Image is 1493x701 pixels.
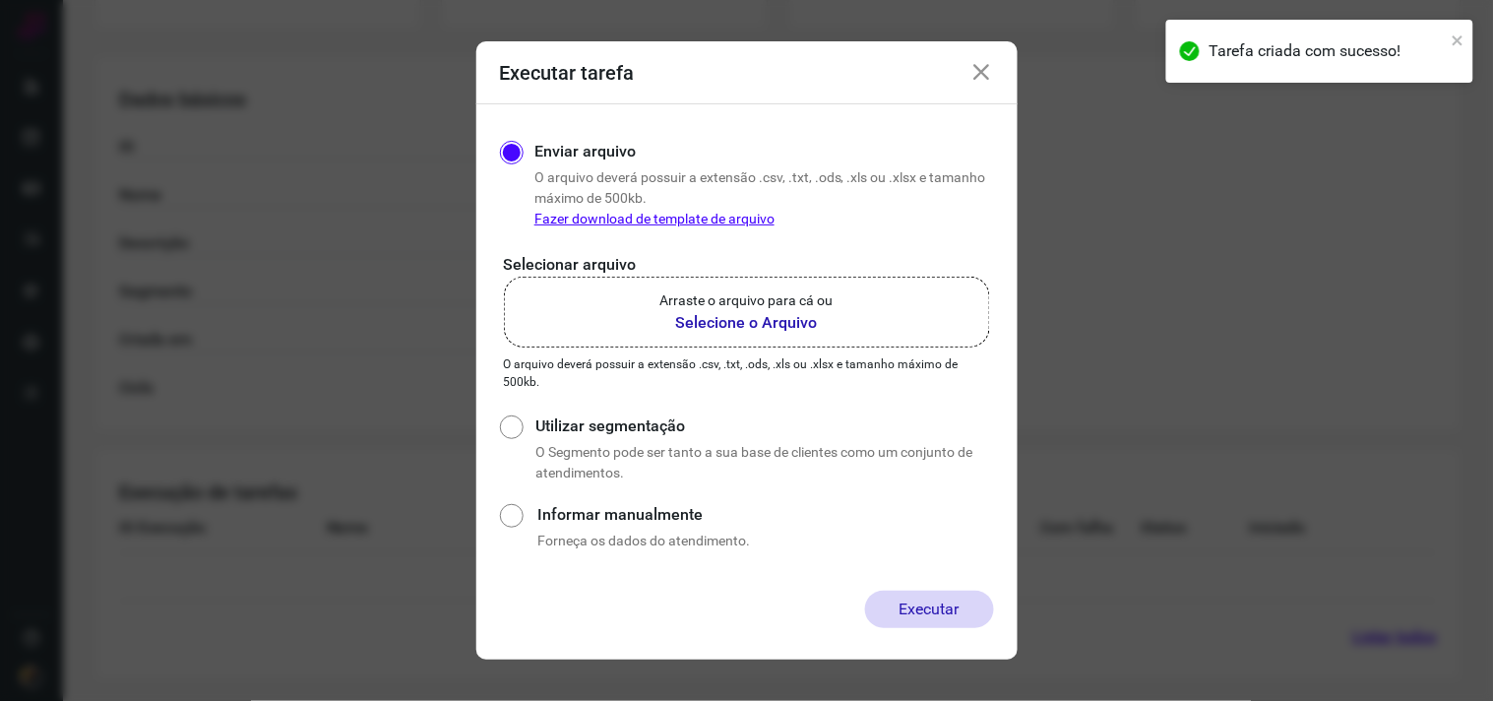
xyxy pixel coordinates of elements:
[535,442,993,483] p: O Segmento pode ser tanto a sua base de clientes como um conjunto de atendimentos.
[504,253,990,277] p: Selecionar arquivo
[534,140,636,163] label: Enviar arquivo
[534,167,994,229] p: O arquivo deverá possuir a extensão .csv, .txt, .ods, .xls ou .xlsx e tamanho máximo de 500kb.
[504,355,990,391] p: O arquivo deverá possuir a extensão .csv, .txt, .ods, .xls ou .xlsx e tamanho máximo de 500kb.
[534,211,775,226] a: Fazer download de template de arquivo
[500,61,635,85] h3: Executar tarefa
[865,591,994,628] button: Executar
[537,503,993,527] label: Informar manualmente
[1452,28,1465,51] button: close
[660,311,834,335] b: Selecione o Arquivo
[535,414,993,438] label: Utilizar segmentação
[1210,39,1446,63] div: Tarefa criada com sucesso!
[537,531,993,551] p: Forneça os dados do atendimento.
[660,290,834,311] p: Arraste o arquivo para cá ou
